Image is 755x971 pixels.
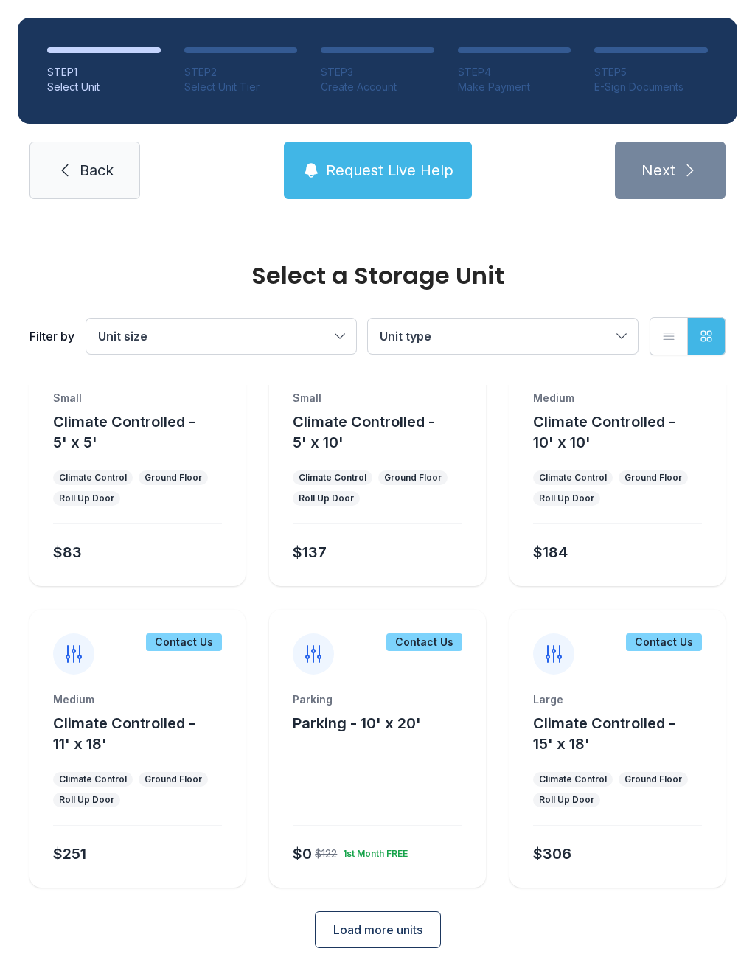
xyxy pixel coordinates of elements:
div: Small [293,391,462,406]
div: Ground Floor [624,472,682,484]
button: Climate Controlled - 5' x 10' [293,411,479,453]
button: Unit type [368,319,638,354]
div: STEP 2 [184,65,298,80]
span: Next [641,160,675,181]
div: Climate Control [59,472,127,484]
div: Parking [293,692,462,707]
span: Climate Controlled - 10' x 10' [533,413,675,451]
button: Climate Controlled - 10' x 10' [533,411,720,453]
div: STEP 3 [321,65,434,80]
div: $83 [53,542,82,563]
div: Select Unit [47,80,161,94]
div: Climate Control [539,773,607,785]
span: Climate Controlled - 5' x 10' [293,413,435,451]
div: $184 [533,542,568,563]
div: Make Payment [458,80,571,94]
div: Ground Floor [624,773,682,785]
div: Climate Control [299,472,366,484]
div: Small [53,391,222,406]
span: Parking - 10' x 20' [293,714,421,732]
div: Contact Us [626,633,702,651]
span: Climate Controlled - 5' x 5' [53,413,195,451]
span: Request Live Help [326,160,453,181]
div: STEP 1 [47,65,161,80]
button: Climate Controlled - 15' x 18' [533,713,720,754]
div: Roll Up Door [59,794,114,806]
div: $306 [533,843,571,864]
div: Contact Us [146,633,222,651]
div: Climate Control [59,773,127,785]
div: Large [533,692,702,707]
div: $251 [53,843,86,864]
button: Climate Controlled - 11' x 18' [53,713,240,754]
span: Climate Controlled - 11' x 18' [53,714,195,753]
div: Roll Up Door [539,493,594,504]
span: Load more units [333,921,422,939]
button: Climate Controlled - 5' x 5' [53,411,240,453]
div: Roll Up Door [539,794,594,806]
div: Climate Control [539,472,607,484]
div: $137 [293,542,327,563]
span: Unit type [380,329,431,344]
span: Climate Controlled - 15' x 18' [533,714,675,753]
div: STEP 5 [594,65,708,80]
div: Medium [533,391,702,406]
div: Roll Up Door [59,493,114,504]
div: Filter by [29,327,74,345]
div: Medium [53,692,222,707]
div: $0 [293,843,312,864]
span: Back [80,160,114,181]
div: Select a Storage Unit [29,264,726,288]
div: Roll Up Door [299,493,354,504]
button: Unit size [86,319,356,354]
div: 1st Month FREE [337,842,408,860]
div: Contact Us [386,633,462,651]
div: $122 [315,846,337,861]
div: Ground Floor [145,773,202,785]
div: E-Sign Documents [594,80,708,94]
span: Unit size [98,329,147,344]
button: Parking - 10' x 20' [293,713,421,734]
div: Ground Floor [384,472,442,484]
div: STEP 4 [458,65,571,80]
div: Ground Floor [145,472,202,484]
div: Create Account [321,80,434,94]
div: Select Unit Tier [184,80,298,94]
